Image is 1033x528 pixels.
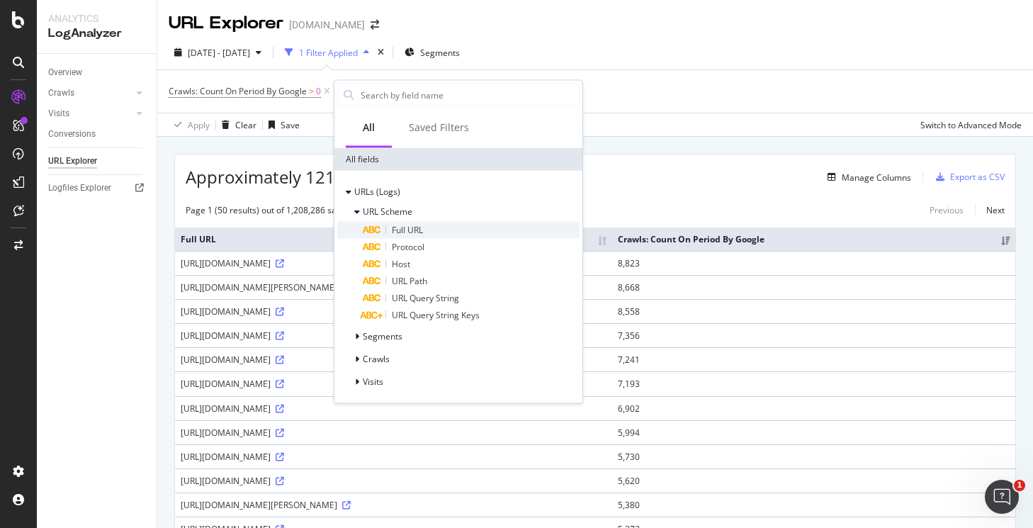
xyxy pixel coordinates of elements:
[48,181,111,196] div: Logfiles Explorer
[842,172,911,184] div: Manage Columns
[48,11,145,26] div: Analytics
[281,119,300,131] div: Save
[333,83,390,100] button: Add Filter
[392,258,410,270] span: Host
[181,451,606,463] div: [URL][DOMAIN_NAME]
[48,181,147,196] a: Logfiles Explorer
[612,299,1015,323] td: 8,558
[930,166,1005,189] button: Export as CSV
[186,165,447,189] span: Approximately 121M URLs found
[48,26,145,42] div: LogAnalyzer
[363,330,402,342] span: Segments
[392,275,427,287] span: URL Path
[612,323,1015,347] td: 7,356
[334,148,582,171] div: All fields
[612,347,1015,371] td: 7,241
[48,106,69,121] div: Visits
[181,330,606,342] div: [URL][DOMAIN_NAME]
[612,275,1015,299] td: 8,668
[359,84,579,106] input: Search by field name
[263,113,300,136] button: Save
[392,241,424,253] span: Protocol
[181,427,606,439] div: [URL][DOMAIN_NAME]
[612,371,1015,395] td: 7,193
[188,119,210,131] div: Apply
[169,11,283,35] div: URL Explorer
[48,127,96,142] div: Conversions
[371,20,379,30] div: arrow-right-arrow-left
[612,228,1015,251] th: Crawls: Count On Period By Google: activate to sort column ascending
[235,119,256,131] div: Clear
[363,376,383,388] span: Visits
[392,292,459,304] span: URL Query String
[175,228,612,251] th: Full URL: activate to sort column ascending
[188,47,250,59] span: [DATE] - [DATE]
[48,106,132,121] a: Visits
[181,257,606,269] div: [URL][DOMAIN_NAME]
[354,186,400,198] span: URLs (Logs)
[612,468,1015,493] td: 5,620
[1014,480,1025,491] span: 1
[186,204,391,216] div: Page 1 (50 results) out of 1,208,286 sampled entries
[920,119,1022,131] div: Switch to Advanced Mode
[289,18,365,32] div: [DOMAIN_NAME]
[985,480,1019,514] iframe: Intercom live chat
[48,127,147,142] a: Conversions
[950,171,1005,183] div: Export as CSV
[975,200,1005,220] a: Next
[399,41,465,64] button: Segments
[420,47,460,59] span: Segments
[181,475,606,487] div: [URL][DOMAIN_NAME]
[612,420,1015,444] td: 5,994
[375,45,387,60] div: times
[363,353,390,365] span: Crawls
[169,85,307,97] span: Crawls: Count On Period By Google
[392,309,480,321] span: URL Query String Keys
[181,305,606,318] div: [URL][DOMAIN_NAME]
[181,378,606,390] div: [URL][DOMAIN_NAME]
[392,224,423,236] span: Full URL
[612,396,1015,420] td: 6,902
[299,47,358,59] div: 1 Filter Applied
[48,154,147,169] a: URL Explorer
[915,113,1022,136] button: Switch to Advanced Mode
[316,82,321,101] span: 0
[612,251,1015,275] td: 8,823
[363,206,412,218] span: URL Scheme
[822,169,911,186] button: Manage Columns
[612,444,1015,468] td: 5,730
[363,120,375,135] div: All
[48,86,74,101] div: Crawls
[48,65,82,80] div: Overview
[169,41,267,64] button: [DATE] - [DATE]
[181,403,606,415] div: [URL][DOMAIN_NAME]
[48,154,97,169] div: URL Explorer
[181,281,606,293] div: [URL][DOMAIN_NAME][PERSON_NAME]
[48,65,147,80] a: Overview
[612,493,1015,517] td: 5,380
[181,499,606,511] div: [URL][DOMAIN_NAME][PERSON_NAME]
[181,354,606,366] div: [URL][DOMAIN_NAME]
[169,113,210,136] button: Apply
[409,120,469,135] div: Saved Filters
[48,86,132,101] a: Crawls
[279,41,375,64] button: 1 Filter Applied
[309,85,314,97] span: >
[216,113,256,136] button: Clear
